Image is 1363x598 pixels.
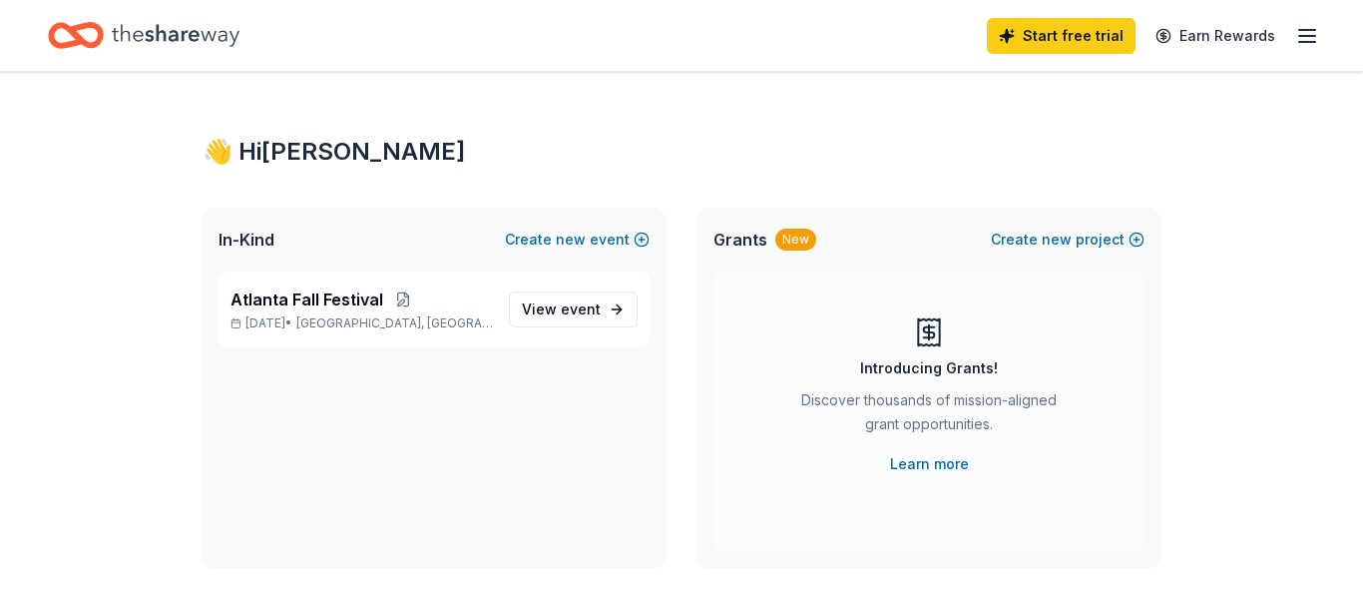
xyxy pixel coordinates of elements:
span: In-Kind [219,228,274,252]
span: new [1042,228,1072,252]
span: [GEOGRAPHIC_DATA], [GEOGRAPHIC_DATA] [296,315,493,331]
div: New [775,229,816,251]
span: event [561,300,601,317]
p: [DATE] • [230,315,493,331]
span: View [522,298,601,321]
a: Start free trial [987,18,1136,54]
a: Learn more [890,452,969,476]
span: new [556,228,586,252]
a: Earn Rewards [1143,18,1287,54]
button: Createnewproject [991,228,1144,252]
button: Createnewevent [505,228,650,252]
a: Home [48,12,239,59]
div: Introducing Grants! [860,356,998,380]
span: Grants [713,228,767,252]
span: Atlanta Fall Festival [230,288,383,311]
div: 👋 Hi [PERSON_NAME] [203,136,1160,168]
div: Discover thousands of mission-aligned grant opportunities. [793,388,1065,444]
a: View event [509,292,638,327]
